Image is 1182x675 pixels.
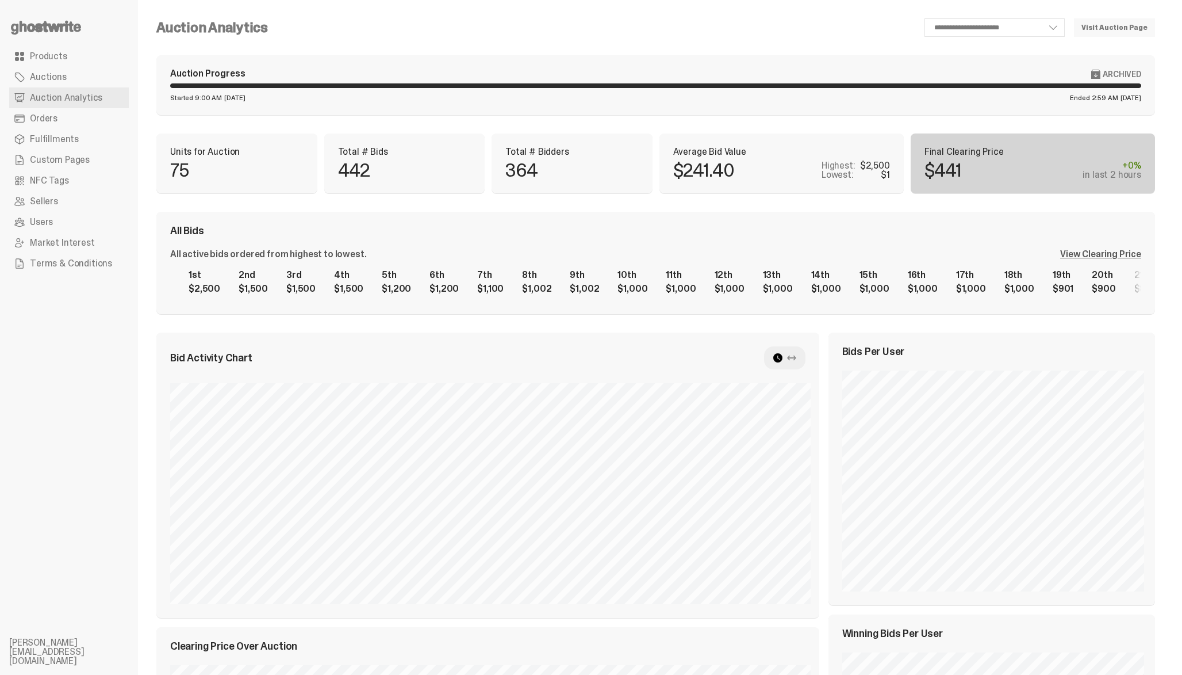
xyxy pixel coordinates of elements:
div: 3rd [286,270,316,280]
div: $1,000 [908,284,938,293]
span: [DATE] [224,94,245,101]
div: 10th [617,270,647,280]
div: 9th [570,270,599,280]
a: Custom Pages [9,150,129,170]
div: 17th [956,270,986,280]
div: $1,500 [334,284,363,293]
div: 19th [1053,270,1073,280]
span: Fulfillments [30,135,79,144]
div: 2nd [239,270,268,280]
div: 20th [1092,270,1115,280]
div: 18th [1004,270,1034,280]
span: Terms & Conditions [30,259,112,268]
div: $1,100 [477,284,504,293]
div: $901 [1053,284,1073,293]
a: Auction Analytics [9,87,129,108]
div: $1,000 [666,284,696,293]
div: $1,002 [570,284,599,293]
span: Sellers [30,197,58,206]
div: 15th [859,270,889,280]
div: $2,500 [189,284,220,293]
li: [PERSON_NAME][EMAIL_ADDRESS][DOMAIN_NAME] [9,638,147,666]
div: 4th [334,270,363,280]
span: Started 9:00 AM [170,94,222,101]
div: 5th [382,270,411,280]
span: Auctions [30,73,67,82]
span: All Bids [170,226,204,236]
p: $241.40 [673,161,734,180]
p: 442 [338,161,370,180]
div: 7th [477,270,504,280]
div: $1 [881,170,890,180]
div: 8th [522,270,551,280]
a: NFC Tags [9,170,129,191]
div: +0% [1083,161,1141,170]
a: Products [9,46,129,67]
div: $1,002 [522,284,551,293]
a: Orders [9,108,129,129]
div: View Clearing Price [1060,250,1141,259]
div: $1,000 [811,284,841,293]
span: Orders [30,114,57,123]
h4: Auction Analytics [156,21,268,35]
div: $1,200 [382,284,411,293]
p: $441 [924,161,962,180]
p: Lowest: [822,170,854,180]
span: Archived [1103,70,1141,79]
span: NFC Tags [30,176,69,185]
a: Sellers [9,191,129,212]
div: $900 [1092,284,1115,293]
div: 12th [715,270,744,280]
a: Users [9,212,129,232]
div: $1,500 [286,284,316,293]
a: Market Interest [9,232,129,253]
div: in last 2 hours [1083,170,1141,180]
span: [DATE] [1120,94,1141,101]
div: 11th [666,270,696,280]
p: Highest: [822,161,855,170]
span: Clearing Price Over Auction [170,641,297,651]
a: Terms & Conditions [9,253,129,274]
p: Final Clearing Price [924,147,1141,157]
div: $2,500 [860,161,890,170]
span: Products [30,52,67,61]
div: 14th [811,270,841,280]
div: $1,000 [1004,284,1034,293]
div: Auction Progress [170,69,245,79]
div: All active bids ordered from highest to lowest. [170,250,366,259]
a: Fulfillments [9,129,129,150]
span: Bid Activity Chart [170,353,252,363]
p: 364 [505,161,538,180]
div: $1,000 [859,284,889,293]
span: Winning Bids Per User [842,628,943,639]
div: 6th [429,270,459,280]
div: $1,000 [617,284,647,293]
div: $1,200 [429,284,459,293]
div: 21st [1134,270,1157,280]
div: $879 [1134,284,1157,293]
span: Auction Analytics [30,93,102,102]
div: $1,000 [715,284,744,293]
a: Auctions [9,67,129,87]
a: Visit Auction Page [1074,18,1155,37]
p: Total # Bidders [505,147,639,157]
div: $1,500 [239,284,268,293]
span: Market Interest [30,238,95,247]
span: Users [30,218,53,227]
span: Ended 2:59 AM [1070,94,1118,101]
p: 75 [170,161,189,180]
div: 16th [908,270,938,280]
span: Custom Pages [30,155,90,165]
div: 1st [189,270,220,280]
p: Average Bid Value [673,147,890,157]
div: $1,000 [763,284,793,293]
span: Bids Per User [842,346,905,357]
p: Units for Auction [170,147,304,157]
div: $1,000 [956,284,986,293]
p: Total # Bids [338,147,471,157]
div: 13th [763,270,793,280]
